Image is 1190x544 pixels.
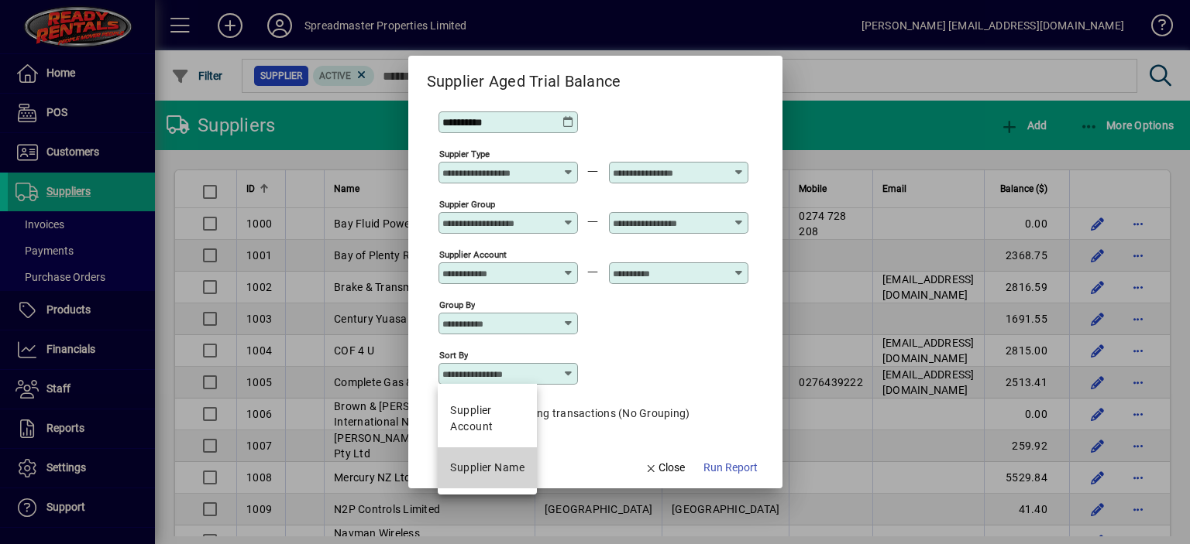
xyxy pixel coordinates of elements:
[439,350,468,361] mat-label: Sort by
[450,402,524,435] span: Supplier Account
[697,454,764,482] button: Run Report
[645,460,685,476] span: Close
[439,199,495,210] mat-label: Suppier Group
[703,460,758,476] span: Run Report
[465,405,690,421] label: List outstanding transactions (No Grouping)
[439,299,475,310] mat-label: Group by
[450,460,524,476] div: Supplier Name
[408,56,640,94] h2: Supplier Aged Trial Balance
[638,454,691,482] button: Close
[439,249,507,260] mat-label: Supplier Account
[438,447,537,488] mat-option: Supplier Name
[439,149,490,159] mat-label: Suppier Type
